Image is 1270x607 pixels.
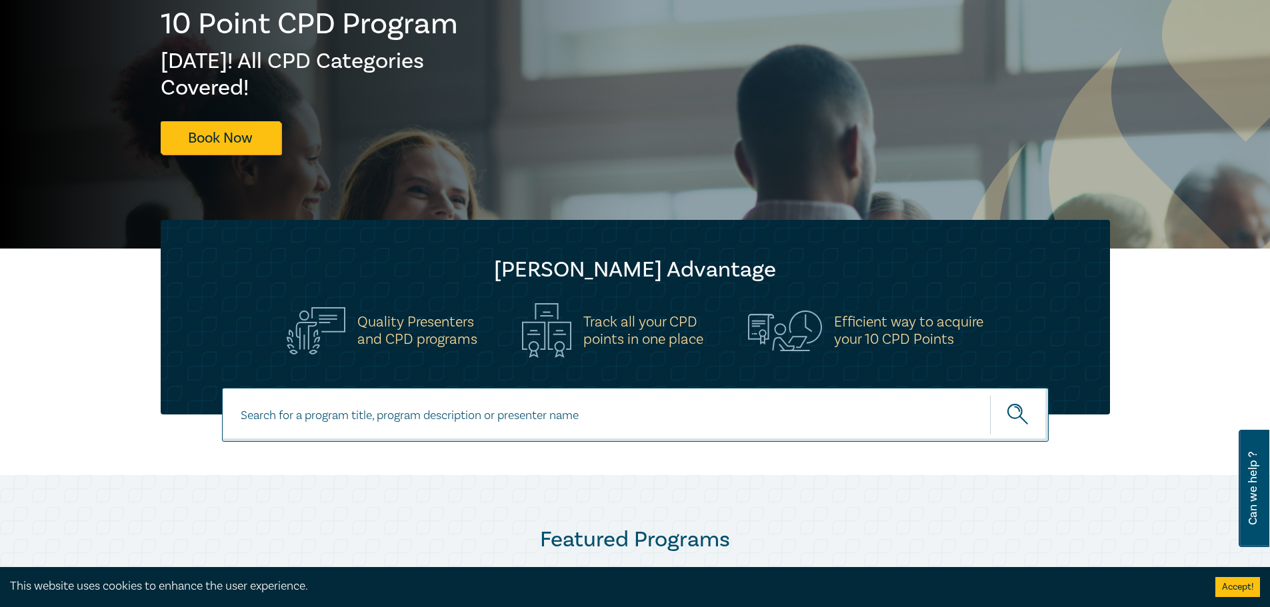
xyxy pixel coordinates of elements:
button: Accept cookies [1215,577,1260,597]
h5: Efficient way to acquire your 10 CPD Points [834,313,983,348]
input: Search for a program title, program description or presenter name [222,388,1049,442]
h5: Track all your CPD points in one place [583,313,703,348]
h2: [DATE]! All CPD Categories Covered! [161,48,459,101]
h5: Quality Presenters and CPD programs [357,313,477,348]
a: Book Now [161,121,281,154]
div: This website uses cookies to enhance the user experience. [10,578,1195,595]
h2: [PERSON_NAME] Advantage [187,257,1083,283]
img: Efficient way to acquire<br>your 10 CPD Points [748,310,822,350]
img: Quality Presenters<br>and CPD programs [287,307,345,354]
span: Can we help ? [1247,438,1259,539]
h1: 10 Point CPD Program [161,7,459,41]
img: Track all your CPD<br>points in one place [522,303,571,358]
h2: Featured Programs [161,526,1110,553]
